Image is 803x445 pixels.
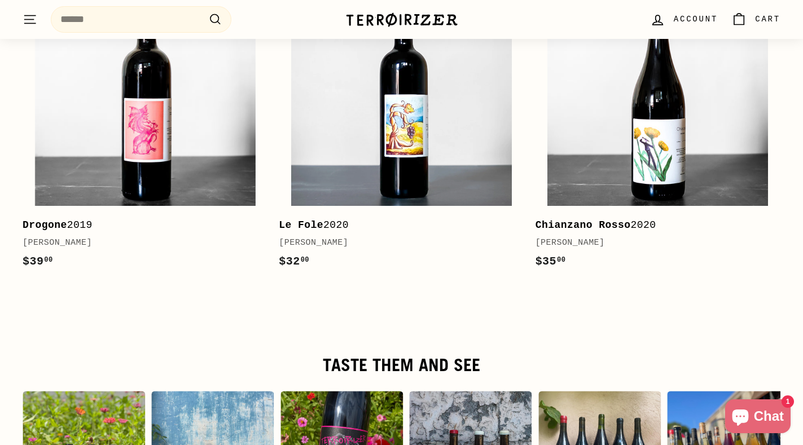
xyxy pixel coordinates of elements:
[279,219,323,231] b: Le Fole
[44,256,52,264] sup: 00
[643,3,725,36] a: Account
[279,236,512,250] div: [PERSON_NAME]
[674,13,718,25] span: Account
[23,355,780,374] h2: Taste them and see
[722,399,794,436] inbox-online-store-chat: Shopify online store chat
[23,255,53,268] span: $39
[23,217,256,233] div: 2019
[301,256,309,264] sup: 00
[23,236,256,250] div: [PERSON_NAME]
[755,13,780,25] span: Cart
[557,256,565,264] sup: 00
[536,219,631,231] b: Chianzano Rosso
[279,217,512,233] div: 2020
[279,255,309,268] span: $32
[536,217,769,233] div: 2020
[725,3,787,36] a: Cart
[536,255,566,268] span: $35
[23,219,67,231] b: Drogone
[536,236,769,250] div: [PERSON_NAME]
